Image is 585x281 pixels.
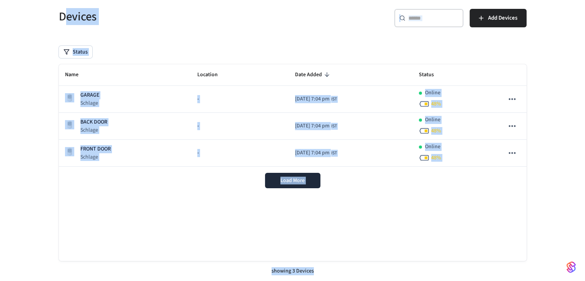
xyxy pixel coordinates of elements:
[59,46,92,58] button: Status
[59,64,527,167] table: sticky table
[80,145,111,153] p: FRONT DOOR
[80,99,99,107] p: Schlage
[80,91,99,99] p: GARAGE
[295,122,330,130] span: [DATE] 7:04 pm
[295,95,337,103] div: Asia/Calcutta
[265,173,320,188] button: Load More
[65,69,88,81] span: Name
[65,120,74,129] img: Schlage Sense Smart Deadbolt with Camelot Trim, Front
[65,147,74,156] img: Schlage Sense Smart Deadbolt with Camelot Trim, Front
[197,149,199,157] span: -
[295,95,330,103] span: [DATE] 7:04 pm
[431,100,441,108] span: 48 %
[470,9,527,27] button: Add Devices
[488,13,517,23] span: Add Devices
[65,93,74,102] img: Schlage Sense Smart Deadbolt with Camelot Trim, Front
[295,149,337,157] div: Asia/Calcutta
[80,126,107,134] p: Schlage
[80,153,111,161] p: Schlage
[295,69,332,81] span: Date Added
[431,154,441,162] span: 48 %
[280,177,305,184] span: Load More
[80,118,107,126] p: BACK DOOR
[425,116,440,124] p: Online
[331,123,337,130] span: IST
[419,69,444,81] span: Status
[431,127,441,135] span: 48 %
[197,122,199,130] span: -
[567,261,576,273] img: SeamLogoGradient.69752ec5.svg
[197,95,199,103] span: -
[295,149,330,157] span: [DATE] 7:04 pm
[425,143,440,151] p: Online
[197,69,228,81] span: Location
[331,150,337,157] span: IST
[59,9,288,25] h5: Devices
[295,122,337,130] div: Asia/Calcutta
[425,89,440,97] p: Online
[331,96,337,103] span: IST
